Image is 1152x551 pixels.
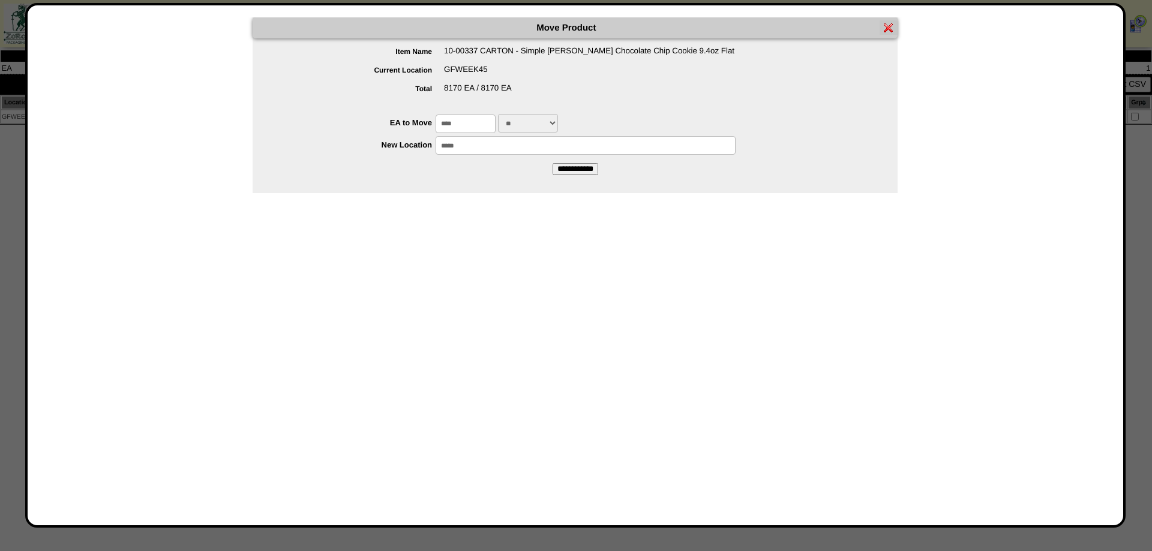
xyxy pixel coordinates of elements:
div: 8170 EA / 8170 EA [277,83,898,102]
div: 10-00337 CARTON - Simple [PERSON_NAME] Chocolate Chip Cookie 9.4oz Flat [277,46,898,65]
label: Total [277,85,444,93]
img: error.gif [884,23,893,32]
div: Move Product [253,17,898,38]
label: Item Name [277,47,444,56]
label: Current Location [277,66,444,74]
div: GFWEEK45 [277,65,898,83]
label: New Location [277,140,436,149]
label: EA to Move [277,118,436,127]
